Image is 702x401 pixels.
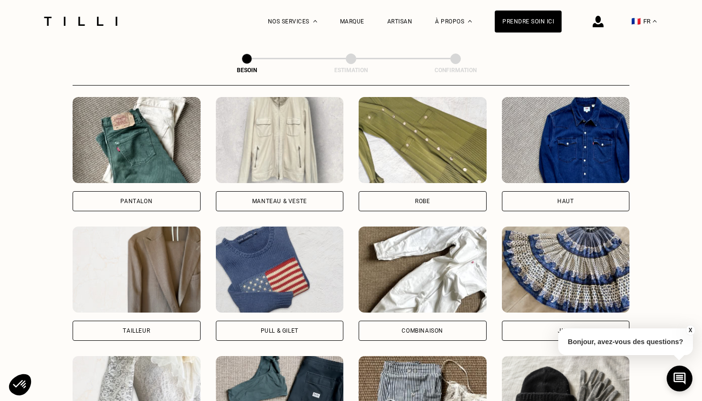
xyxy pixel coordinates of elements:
img: Tilli retouche votre Combinaison [359,227,487,313]
img: Tilli retouche votre Tailleur [73,227,201,313]
img: Tilli retouche votre Haut [502,97,630,183]
a: Prendre soin ici [495,11,562,33]
div: Haut [557,198,574,204]
div: Pantalon [120,198,152,204]
p: Bonjour, avez-vous des questions? [558,328,693,355]
div: Manteau & Veste [252,198,307,204]
div: Besoin [199,67,295,74]
img: Tilli retouche votre Pull & gilet [216,227,344,313]
img: Tilli retouche votre Manteau & Veste [216,97,344,183]
a: Artisan [387,18,413,25]
div: Estimation [303,67,399,74]
a: Marque [340,18,364,25]
div: Combinaison [402,328,443,334]
div: Confirmation [408,67,503,74]
img: Tilli retouche votre Jupe [502,227,630,313]
div: Pull & gilet [261,328,298,334]
div: Robe [415,198,430,204]
button: X [685,325,695,336]
span: 🇫🇷 [631,17,641,26]
img: menu déroulant [653,20,657,22]
img: Logo du service de couturière Tilli [41,17,121,26]
img: Tilli retouche votre Robe [359,97,487,183]
div: Tailleur [123,328,150,334]
img: Menu déroulant [313,20,317,22]
img: Menu déroulant à propos [468,20,472,22]
img: Tilli retouche votre Pantalon [73,97,201,183]
img: icône connexion [593,16,604,27]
